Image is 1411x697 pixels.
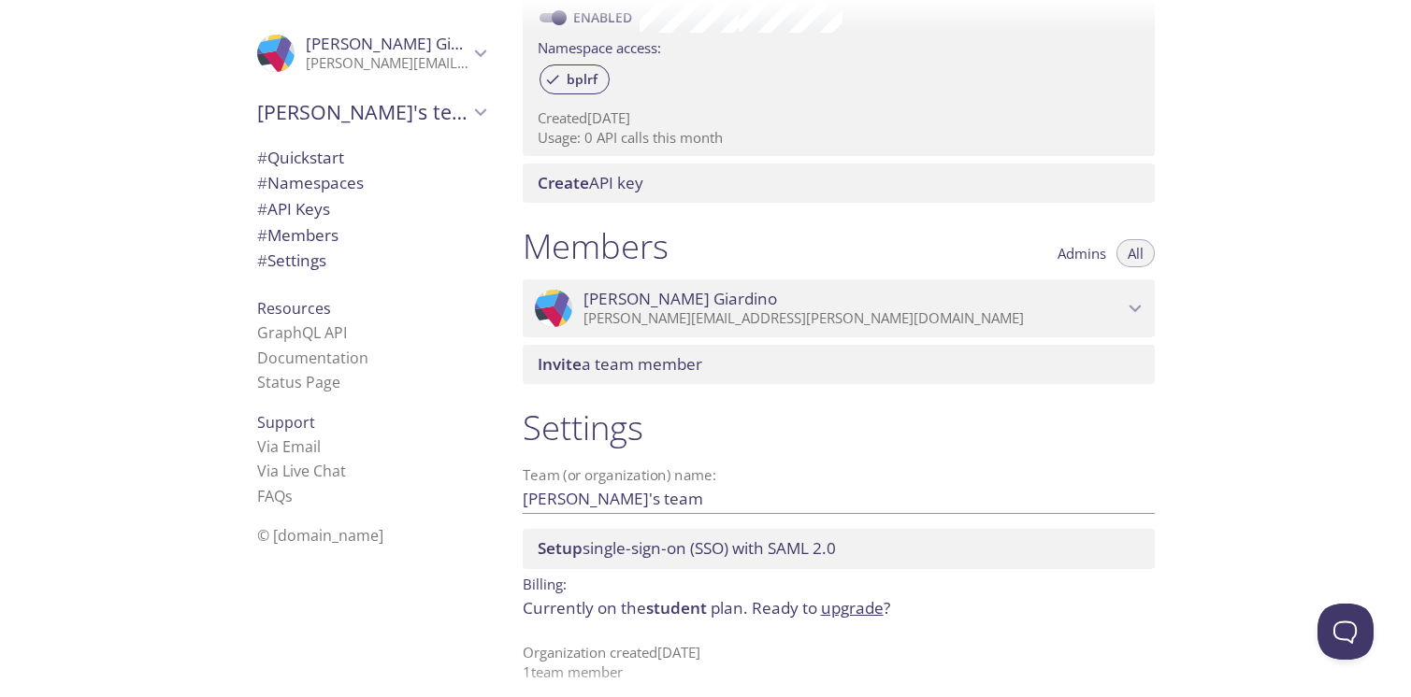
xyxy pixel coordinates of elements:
[257,525,383,546] span: © [DOMAIN_NAME]
[1116,239,1155,267] button: All
[242,22,500,84] div: Alberto Giardino
[540,64,610,94] div: bplrf
[257,461,346,481] a: Via Live Chat
[523,569,1155,596] p: Billing:
[538,537,836,559] span: single-sign-on (SSO) with SAML 2.0
[257,249,267,271] span: #
[523,529,1155,568] div: Setup SSO
[538,33,661,60] label: Namespace access:
[242,196,500,222] div: API Keys
[306,33,499,54] span: [PERSON_NAME] Giardino
[523,225,669,267] h1: Members
[523,279,1155,337] div: Alberto Giardino
[538,128,1140,148] p: Usage: 0 API calls this month
[257,224,338,246] span: Members
[752,597,890,619] span: Ready to ?
[257,298,331,319] span: Resources
[523,643,1155,683] p: Organization created [DATE] 1 team member
[523,164,1155,203] div: Create API Key
[523,345,1155,384] div: Invite a team member
[257,147,344,168] span: Quickstart
[257,348,368,368] a: Documentation
[257,436,321,457] a: Via Email
[821,597,884,619] a: upgrade
[646,597,707,619] span: student
[538,172,589,193] span: Create
[257,322,347,343] a: GraphQL API
[257,99,468,125] span: [PERSON_NAME]'s team
[257,198,330,220] span: API Keys
[538,353,702,375] span: a team member
[257,412,315,433] span: Support
[257,372,340,392] a: Status Page
[1046,239,1117,267] button: Admins
[538,353,582,375] span: Invite
[1317,604,1374,660] iframe: Help Scout Beacon - Open
[257,486,293,506] a: FAQ
[285,486,293,506] span: s
[242,88,500,136] div: Alberto's team
[257,172,364,193] span: Namespaces
[583,309,1123,328] p: [PERSON_NAME][EMAIL_ADDRESS][PERSON_NAME][DOMAIN_NAME]
[555,71,609,88] span: bplrf
[583,289,777,309] span: [PERSON_NAME] Giardino
[242,145,500,171] div: Quickstart
[523,406,1155,448] h1: Settings
[523,596,1155,620] p: Currently on the plan.
[242,248,500,274] div: Team Settings
[306,54,468,73] p: [PERSON_NAME][EMAIL_ADDRESS][PERSON_NAME][DOMAIN_NAME]
[538,172,643,193] span: API key
[257,147,267,168] span: #
[242,170,500,196] div: Namespaces
[257,249,326,271] span: Settings
[257,198,267,220] span: #
[523,468,717,482] label: Team (or organization) name:
[257,172,267,193] span: #
[242,222,500,249] div: Members
[257,224,267,246] span: #
[538,108,1140,128] p: Created [DATE]
[538,537,583,559] span: Setup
